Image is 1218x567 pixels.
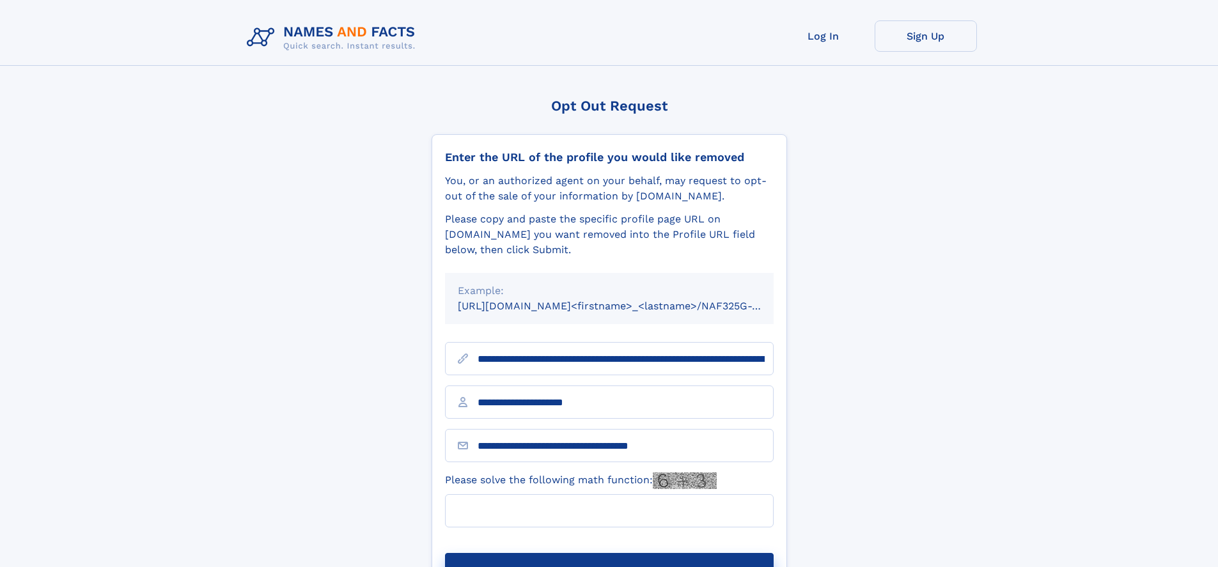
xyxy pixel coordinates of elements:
small: [URL][DOMAIN_NAME]<firstname>_<lastname>/NAF325G-xxxxxxxx [458,300,798,312]
div: Opt Out Request [432,98,787,114]
a: Log In [772,20,875,52]
img: Logo Names and Facts [242,20,426,55]
a: Sign Up [875,20,977,52]
label: Please solve the following math function: [445,472,717,489]
div: Enter the URL of the profile you would like removed [445,150,774,164]
div: Example: [458,283,761,299]
div: You, or an authorized agent on your behalf, may request to opt-out of the sale of your informatio... [445,173,774,204]
div: Please copy and paste the specific profile page URL on [DOMAIN_NAME] you want removed into the Pr... [445,212,774,258]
